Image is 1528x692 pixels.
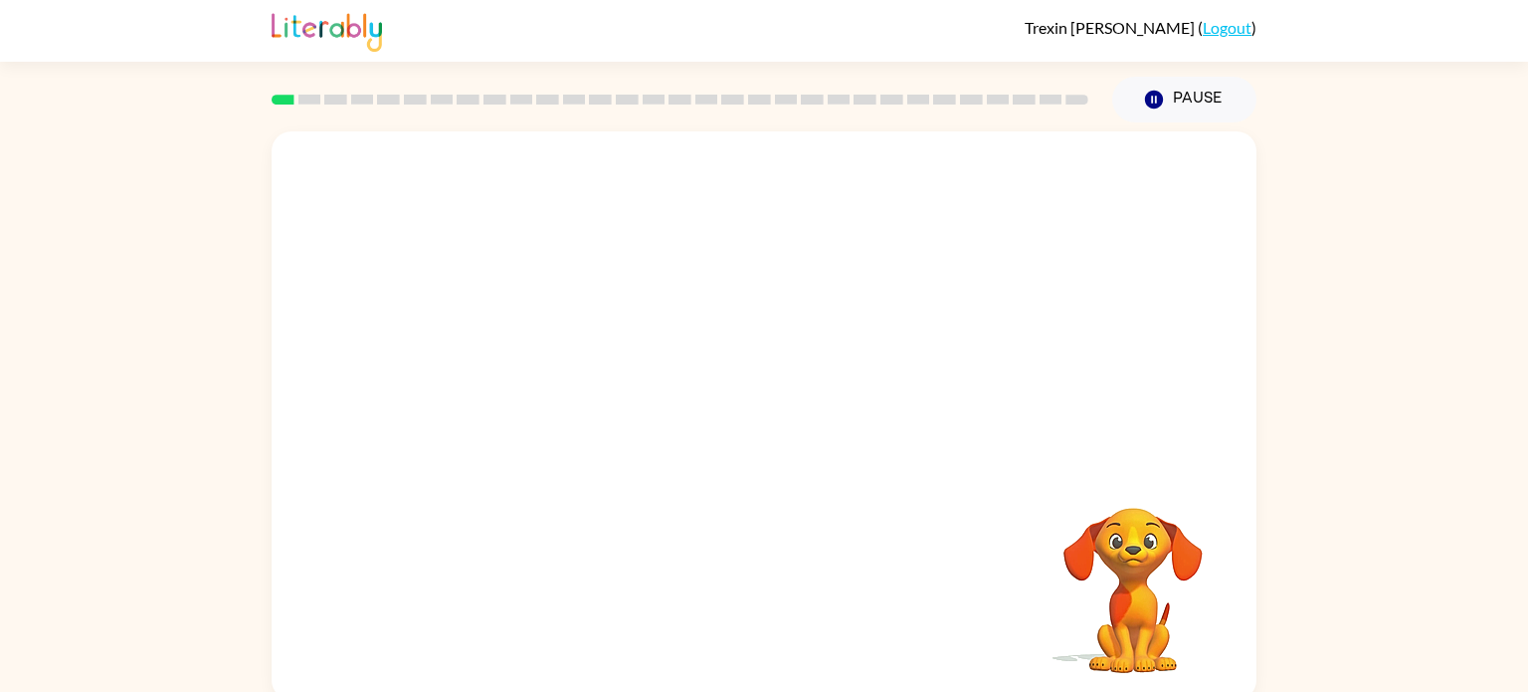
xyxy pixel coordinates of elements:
[1034,477,1233,676] video: Your browser must support playing .mp4 files to use Literably. Please try using another browser.
[1025,18,1256,37] div: ( )
[1203,18,1251,37] a: Logout
[1112,77,1256,122] button: Pause
[1025,18,1198,37] span: Trexin [PERSON_NAME]
[272,8,382,52] img: Literably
